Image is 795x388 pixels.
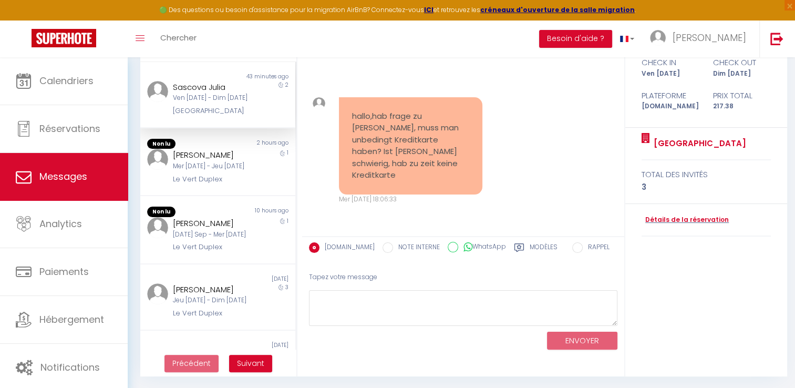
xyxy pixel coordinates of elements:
[480,5,635,14] a: créneaux d'ouverture de la salle migration
[173,161,250,171] div: Mer [DATE] - Jeu [DATE]
[173,93,250,103] div: Ven [DATE] - Dim [DATE]
[309,264,617,290] div: Tapez votre message
[218,73,295,81] div: 43 minutes ago
[173,217,250,230] div: [PERSON_NAME]
[706,89,778,102] div: Prix total
[39,170,87,183] span: Messages
[424,5,433,14] a: ICI
[218,139,295,149] div: 2 hours ago
[147,207,175,217] span: Non lu
[770,32,783,45] img: logout
[173,81,250,94] div: Sascova Julia
[173,308,250,319] div: Le Vert Duplex
[393,242,440,254] label: NOTE INTERNE
[39,74,94,87] span: Calendriers
[673,31,746,44] span: [PERSON_NAME]
[39,265,89,278] span: Paiements
[285,283,288,291] span: 3
[237,358,264,369] span: Suivant
[173,283,250,296] div: [PERSON_NAME]
[642,215,729,225] a: Détails de la réservation
[147,139,175,149] span: Non lu
[583,242,610,254] label: RAPPEL
[539,30,612,48] button: Besoin d'aide ?
[635,56,706,69] div: check in
[287,217,288,225] span: 1
[173,174,250,185] div: Le Vert Duplex
[642,21,759,57] a: ... [PERSON_NAME]
[147,81,168,102] img: ...
[642,181,771,193] div: 3
[173,106,250,116] div: [GEOGRAPHIC_DATA]
[287,149,288,157] span: 1
[218,207,295,217] div: 10 hours ago
[635,89,706,102] div: Plateforme
[164,355,219,373] button: Previous
[32,29,96,47] img: Super Booking
[229,355,272,373] button: Next
[706,56,778,69] div: check out
[152,21,204,57] a: Chercher
[530,242,557,256] label: Modèles
[147,149,168,170] img: ...
[650,30,666,46] img: ...
[750,341,787,380] iframe: Chat
[8,4,40,36] button: Ouvrir le widget de chat LiveChat
[173,242,250,252] div: Le Vert Duplex
[147,283,168,304] img: ...
[173,230,250,240] div: [DATE] Sep - Mer [DATE]
[635,101,706,111] div: [DOMAIN_NAME]
[39,122,100,135] span: Réservations
[547,332,617,350] button: ENVOYER
[352,110,470,181] pre: hallo,hab frage zu [PERSON_NAME], muss man unbedingt Kreditkarte haben? Ist [PERSON_NAME] schwier...
[284,350,288,358] span: 17
[160,32,197,43] span: Chercher
[319,242,375,254] label: [DOMAIN_NAME]
[285,81,288,89] span: 2
[147,217,168,238] img: ...
[218,341,295,350] div: [DATE]
[706,101,778,111] div: 217.38
[642,168,771,181] div: total des invités
[40,361,100,374] span: Notifications
[173,149,250,161] div: [PERSON_NAME]
[173,295,250,305] div: Jeu [DATE] - Dim [DATE]
[339,195,483,205] div: Mer [DATE] 18:06:33
[635,69,706,79] div: Ven [DATE]
[173,350,250,374] div: [PERSON_NAME] [PERSON_NAME]
[147,350,168,371] img: ...
[39,313,104,326] span: Hébergement
[706,69,778,79] div: Dim [DATE]
[218,275,295,283] div: [DATE]
[650,137,746,150] a: [GEOGRAPHIC_DATA]
[313,97,325,110] img: ...
[172,358,211,369] span: Précédent
[458,242,506,253] label: WhatsApp
[39,217,82,230] span: Analytics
